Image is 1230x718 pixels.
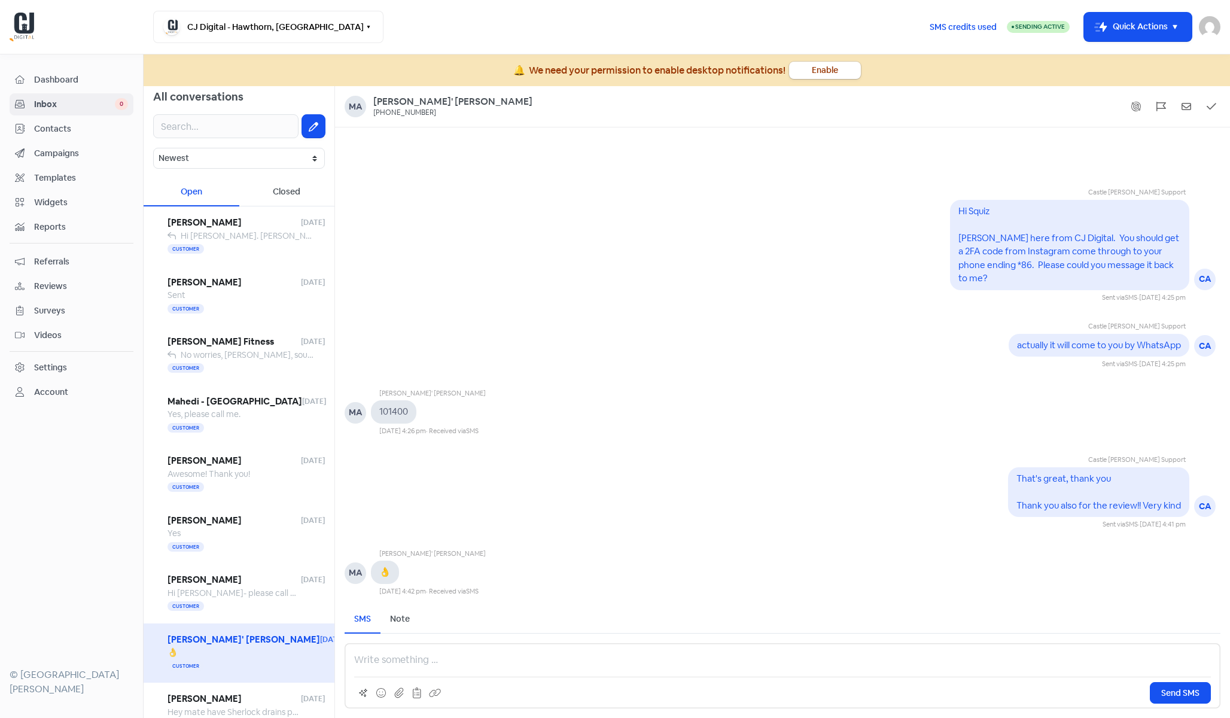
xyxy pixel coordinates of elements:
span: Customer [168,244,204,254]
a: Reviews [10,275,133,297]
div: [PHONE_NUMBER] [373,108,436,118]
span: [PERSON_NAME] [168,514,301,528]
pre: 👌 [379,566,391,577]
a: Referrals [10,251,133,273]
button: Flag conversation [1152,98,1170,115]
span: Sent via · [1103,520,1140,528]
div: Account [34,386,68,398]
div: Settings [34,361,67,374]
span: Customer [168,601,204,611]
span: Hey mate have Sherlock drains paid that small ad hoc deposit? [168,707,408,717]
input: Search... [153,114,299,138]
span: 0 [115,98,128,110]
span: Widgets [34,196,128,209]
span: [PERSON_NAME] Fitness [168,335,301,349]
span: Reviews [34,280,128,293]
span: Surveys [34,305,128,317]
div: Castle [PERSON_NAME] Support [1043,321,1186,334]
span: [PERSON_NAME] [168,276,301,290]
div: © [GEOGRAPHIC_DATA][PERSON_NAME] [10,668,133,696]
span: All conversations [153,90,243,104]
span: Hi [PERSON_NAME]- please call me and I'll do the 2FA with you [168,588,406,598]
pre: Hi Squiz [PERSON_NAME] here from CJ Digital. You should get a 2FA code from Instagram come throug... [958,205,1181,284]
span: Awesome! Thank you! [168,468,250,479]
a: Campaigns [10,142,133,165]
a: Account [10,381,133,403]
span: SMS [466,587,479,595]
div: MA [345,562,366,584]
pre: That's great, thank you Thank you also for the review!! Very kind [1016,473,1181,511]
span: Customer [168,661,204,671]
span: [PERSON_NAME] [168,454,301,468]
span: [DATE] [301,336,325,347]
span: [DATE] [320,634,344,645]
pre: 101400 [379,406,408,417]
button: Show system messages [1127,98,1145,115]
span: Sent via · [1102,293,1139,302]
span: Dashboard [34,74,128,86]
button: CJ Digital - Hawthorn, [GEOGRAPHIC_DATA] [153,11,383,43]
span: [DATE] [301,693,325,704]
div: CA [1194,269,1216,290]
div: Ma [345,96,366,117]
span: Videos [34,329,128,342]
span: Mahedi - [GEOGRAPHIC_DATA] [168,395,302,409]
span: SMS [1125,293,1137,302]
a: SMS credits used [920,20,1007,32]
div: · Received via [426,426,479,436]
a: Templates [10,167,133,189]
span: [DATE] [302,396,326,407]
div: · Received via [426,586,479,597]
span: [DATE] [301,515,325,526]
div: Castle [PERSON_NAME] Support [1043,455,1186,467]
span: SMS [466,427,479,435]
button: Mark as closed [1202,98,1220,115]
span: [PERSON_NAME] [168,692,301,706]
span: Sent [168,290,185,300]
span: Contacts [34,123,128,135]
span: SMS credits used [930,21,997,34]
div: [DATE] 4:26 pm [379,426,426,436]
div: Closed [239,178,335,206]
span: Customer [168,423,204,433]
div: We need your permission to enable desktop notifications! [529,63,786,78]
span: Customer [168,363,204,373]
div: [DATE] 4:41 pm [1140,519,1186,530]
a: Inbox 0 [10,93,133,115]
a: Videos [10,324,133,346]
span: Customer [168,482,204,492]
span: [DATE] [301,217,325,228]
a: Widgets [10,191,133,214]
span: [DATE] [301,574,325,585]
span: Reports [34,221,128,233]
span: Yes, please call me. [168,409,240,419]
span: [PERSON_NAME]' [PERSON_NAME] [168,633,320,647]
a: Contacts [10,118,133,140]
span: [DATE] [301,277,325,288]
button: Send SMS [1150,682,1211,704]
span: Customer [168,304,204,314]
div: Castle [PERSON_NAME] Support [985,187,1186,200]
pre: actually it will come to you by WhatsApp [1017,339,1181,351]
button: Quick Actions [1084,13,1192,41]
div: MA [345,402,366,424]
a: 🔔We need your permission to enable desktop notifications!Enable [144,54,1230,86]
span: Customer [168,542,204,552]
button: Mark as unread [1177,98,1195,115]
span: Inbox [34,98,115,111]
a: Dashboard [10,69,133,91]
div: CA [1194,335,1216,357]
div: [DATE] 4:25 pm [1139,359,1186,369]
a: Reports [10,216,133,238]
div: [DATE] 4:42 pm [379,586,426,597]
a: [PERSON_NAME]' [PERSON_NAME] [373,96,532,108]
a: Settings [10,357,133,379]
a: Sending Active [1007,20,1070,34]
span: Send SMS [1161,687,1199,699]
span: 👌 [168,647,178,658]
img: User [1199,16,1220,38]
span: [PERSON_NAME] [168,573,301,587]
div: SMS [354,613,371,625]
div: [DATE] 4:25 pm [1139,293,1186,303]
